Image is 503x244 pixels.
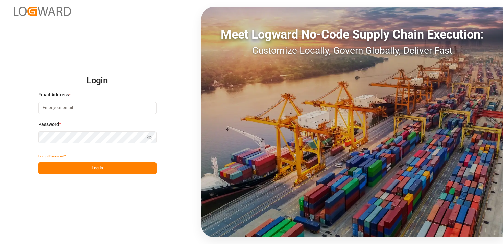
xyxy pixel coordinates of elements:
h2: Login [38,70,157,92]
button: Log In [38,162,157,174]
span: Password [38,121,59,128]
div: Meet Logward No-Code Supply Chain Execution: [201,25,503,44]
input: Enter your email [38,102,157,114]
button: Forgot Password? [38,150,66,162]
img: Logward_new_orange.png [14,7,71,16]
div: Customize Locally, Govern Globally, Deliver Fast [201,44,503,58]
span: Email Address [38,91,69,98]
